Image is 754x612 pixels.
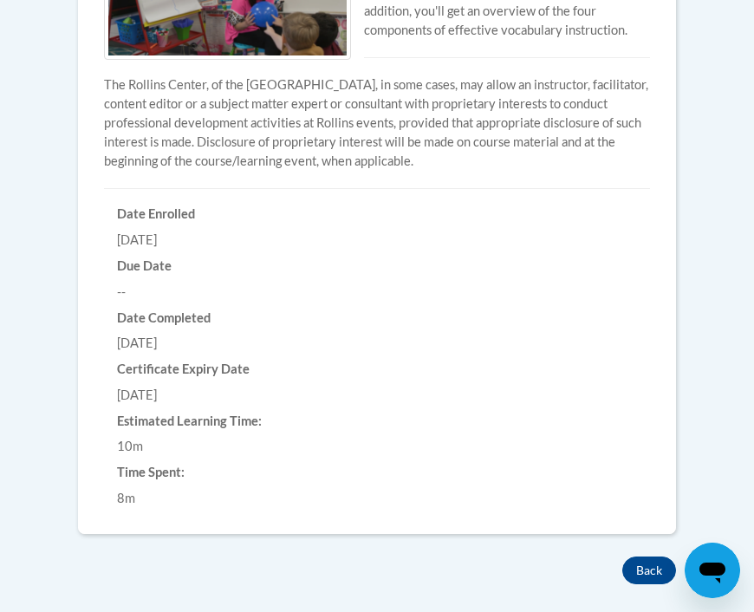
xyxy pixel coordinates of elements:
h6: Date Completed [117,310,637,326]
h6: Time Spent: [117,465,637,480]
div: 10m [117,437,637,456]
h6: Estimated Learning Time: [117,413,637,429]
button: Back [622,557,676,584]
h6: Certificate Expiry Date [117,361,637,377]
div: [DATE] [117,334,637,353]
div: [DATE] [117,231,637,250]
p: The Rollins Center, of the [GEOGRAPHIC_DATA], in some cases, may allow an instructor, facilitator... [104,75,650,171]
div: [DATE] [117,386,637,405]
h6: Due Date [117,258,637,274]
div: 8m [117,489,637,508]
h6: Date Enrolled [117,206,637,222]
div: -- [117,283,637,302]
iframe: Button to launch messaging window [685,543,740,598]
